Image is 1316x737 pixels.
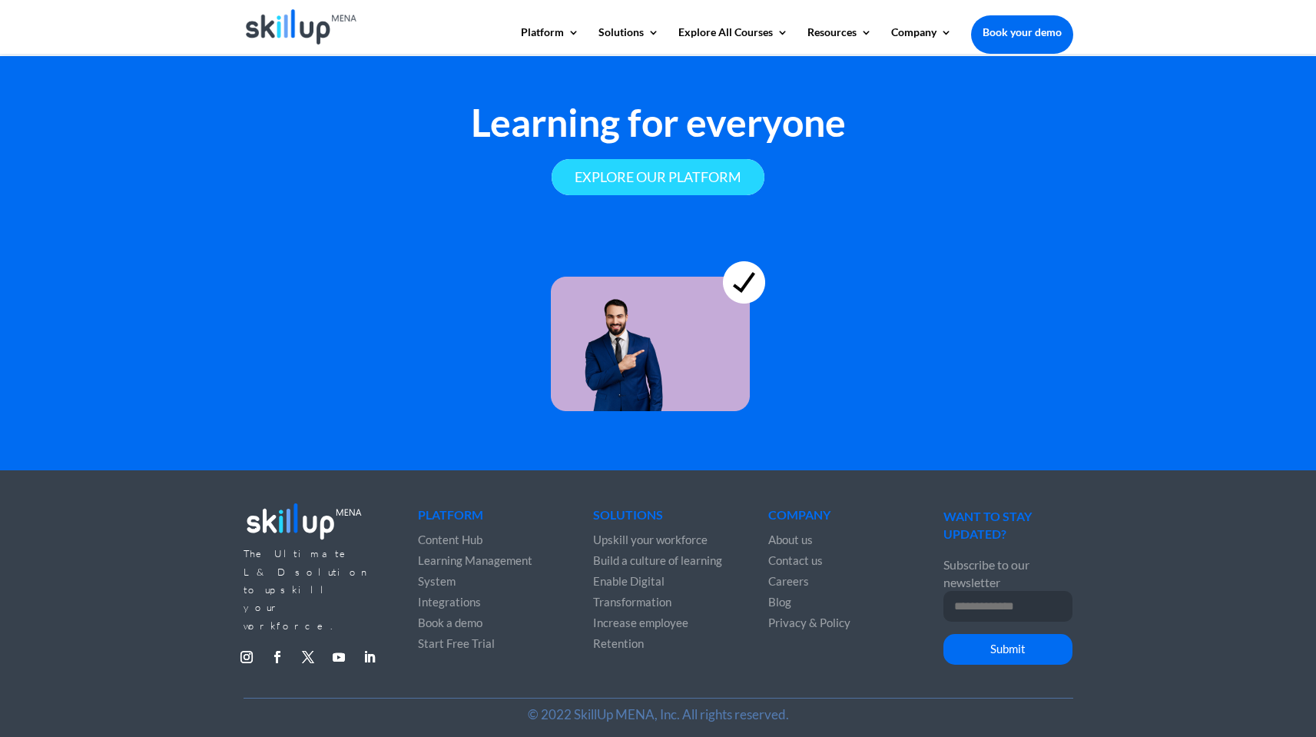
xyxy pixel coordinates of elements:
img: learning for everyone 4 - skillup [551,231,765,411]
a: Upskill your workforce [593,533,708,546]
a: About us [768,533,813,546]
a: Follow on Instagram [234,645,259,669]
span: The Ultimate L&D solution to upskill your workforce. [244,547,370,632]
a: Increase employee Retention [593,616,688,650]
img: footer_logo [244,498,365,543]
h4: Company [768,509,897,529]
a: Explore our platform [552,159,764,195]
span: WANT TO STAY UPDATED? [943,509,1032,541]
a: Explore All Courses [678,27,788,53]
p: Subscribe to our newsletter [943,556,1072,592]
a: Blog [768,595,791,609]
a: Start Free Trial [418,636,495,650]
a: Learning Management System [418,553,532,588]
a: Follow on Youtube [327,645,351,669]
h4: Solutions [593,509,722,529]
a: Content Hub [418,533,482,546]
span: Submit [990,642,1026,656]
iframe: Chat Widget [1060,571,1316,737]
img: Skillup Mena [246,9,357,45]
a: Integrations [418,595,481,609]
a: Build a culture of learning [593,553,722,567]
a: Book a demo [418,616,482,629]
h2: Learning for everyone [244,103,1073,149]
a: Follow on Facebook [265,645,290,669]
a: Follow on X [296,645,320,669]
a: Follow on LinkedIn [357,645,382,669]
a: Platform [521,27,579,53]
a: Company [891,27,952,53]
h4: Platform [418,509,547,529]
p: © 2022 SkillUp MENA, Inc. All rights reserved. [244,705,1073,723]
a: Careers [768,574,809,588]
a: Resources [807,27,872,53]
a: Contact us [768,553,823,567]
a: Privacy & Policy [768,616,850,629]
a: Solutions [598,27,659,53]
a: Book your demo [971,15,1073,49]
button: Submit [943,634,1072,665]
a: Enable Digital Transformation [593,574,671,609]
